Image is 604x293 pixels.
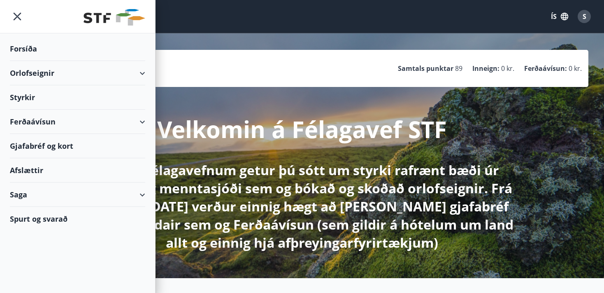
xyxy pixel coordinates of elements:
[10,183,145,207] div: Saga
[524,64,567,73] p: Ferðaávísun :
[85,161,519,252] p: Hér á Félagavefnum getur þú sótt um styrki rafrænt bæði úr sjúkra- og menntasjóði sem og bókað og...
[10,158,145,183] div: Afslættir
[10,9,25,24] button: menu
[10,207,145,231] div: Spurt og svarað
[574,7,594,26] button: S
[10,61,145,85] div: Orlofseignir
[10,110,145,134] div: Ferðaávísun
[398,64,453,73] p: Samtals punktar
[10,85,145,110] div: Styrkir
[10,134,145,158] div: Gjafabréf og kort
[10,37,145,61] div: Forsíða
[583,12,586,21] span: S
[455,64,462,73] span: 89
[472,64,499,73] p: Inneign :
[501,64,514,73] span: 0 kr.
[569,64,582,73] span: 0 kr.
[546,9,573,24] button: ÍS
[84,9,145,26] img: union_logo
[157,113,447,145] p: Velkomin á Félagavef STF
